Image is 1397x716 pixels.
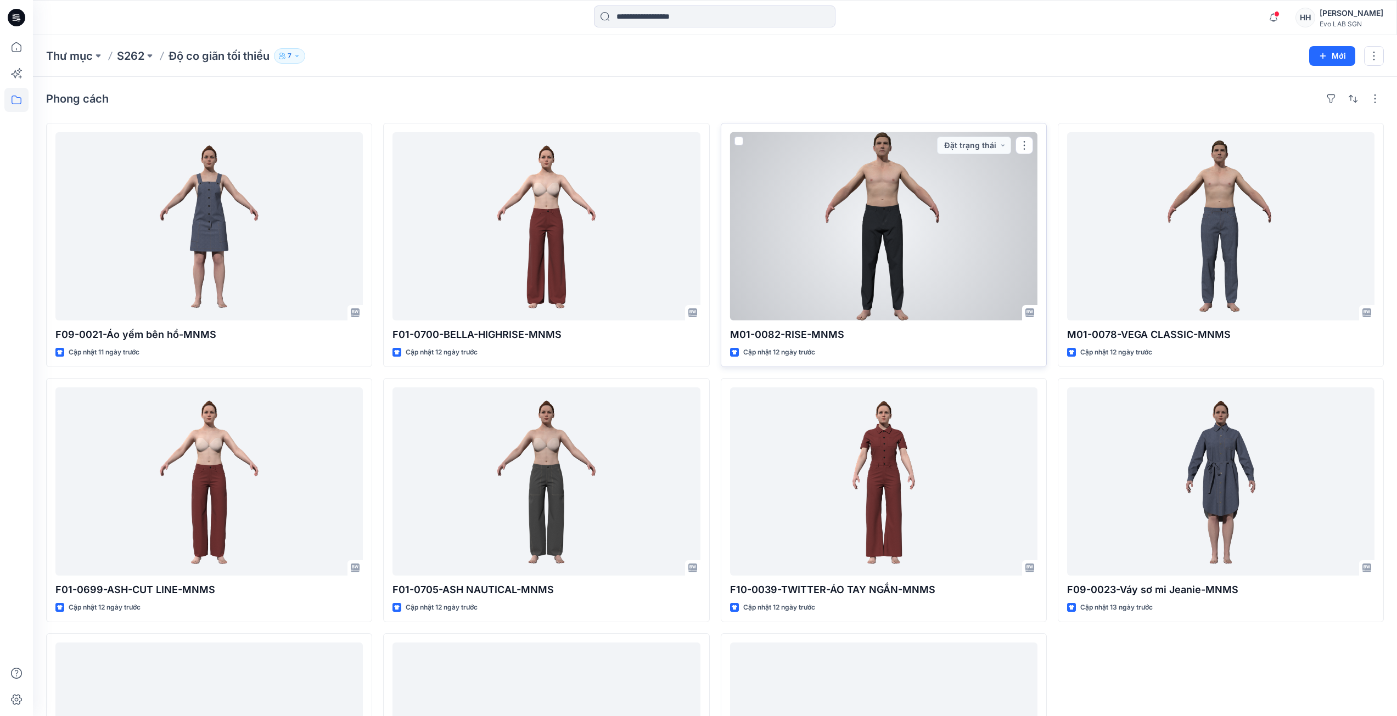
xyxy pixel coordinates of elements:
font: F01-0700-BELLA-HIGHRISE-MNMS [392,329,562,340]
font: F09-0023-Váy sơ mi Jeanie-MNMS [1067,584,1238,595]
a: Thư mục [46,48,93,64]
font: Cập nhật 11 ngày trước [69,348,139,356]
font: Cập nhật 13 ngày trước [1080,603,1153,611]
font: F01-0705-ASH NAUTICAL-MNMS [392,584,554,595]
font: Cập nhật 12 ngày trước [69,603,141,611]
font: Độ co giãn tối thiểu [169,49,270,63]
font: Cập nhật 12 ngày trước [743,348,815,356]
font: [PERSON_NAME] [1320,8,1383,18]
font: M01-0082-RISE-MNMS [730,329,844,340]
font: S262 [117,49,144,63]
font: Thư mục [46,49,93,63]
font: HH [1300,13,1311,22]
a: F10-0039-TWITTER-ÁO TAY NGẮN-MNMS [730,387,1037,576]
font: M01-0078-VEGA CLASSIC-MNMS [1067,329,1231,340]
a: M01-0078-VEGA CLASSIC-MNMS [1067,132,1374,320]
a: F01-0705-ASH NAUTICAL-MNMS [392,387,700,576]
font: Evo LAB SGN [1320,20,1362,28]
a: S262 [117,48,144,64]
font: Phong cách [46,92,109,105]
a: M01-0082-RISE-MNMS [730,132,1037,320]
a: F01-0699-ASH-CUT LINE-MNMS [55,387,363,576]
font: Cập nhật 12 ngày trước [1080,348,1152,356]
button: Mới [1309,46,1355,66]
font: F10-0039-TWITTER-ÁO TAY NGẮN-MNMS [730,584,935,595]
button: 7 [274,48,305,64]
a: F01-0700-BELLA-HIGHRISE-MNMS [392,132,700,320]
font: Cập nhật 12 ngày trước [406,603,478,611]
font: F09-0021-Áo yếm bên hồ-MNMS [55,329,216,340]
font: 7 [288,52,291,60]
font: Cập nhật 12 ngày trước [406,348,478,356]
font: F01-0699-ASH-CUT LINE-MNMS [55,584,215,595]
a: F09-0021-Áo yếm bên hồ-MNMS [55,132,363,320]
font: Cập nhật 12 ngày trước [743,603,815,611]
a: F09-0023-Váy sơ mi Jeanie-MNMS [1067,387,1374,576]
